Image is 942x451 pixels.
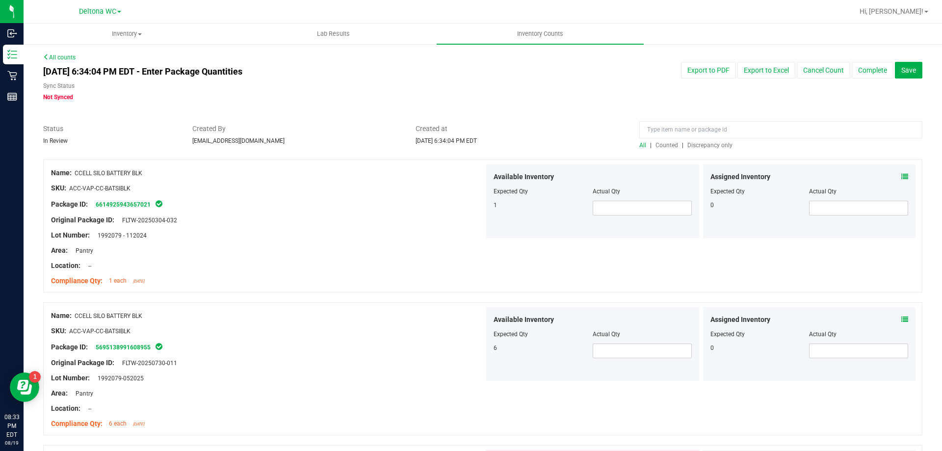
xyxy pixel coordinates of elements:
[710,201,810,210] div: 0
[96,201,151,208] a: 6614925943657021
[4,413,19,439] p: 08:33 PM EDT
[639,121,922,138] input: Type item name or package id
[710,315,770,325] span: Assigned Inventory
[192,124,401,134] span: Created By
[51,231,90,239] span: Lot Number:
[860,7,923,15] span: Hi, [PERSON_NAME]!
[83,263,91,269] span: --
[51,169,72,177] span: Name:
[29,371,41,383] iframe: Resource center unread badge
[51,277,103,285] span: Compliance Qty:
[710,344,810,352] div: 0
[75,170,142,177] span: CCELL SILO BATTERY BLK
[109,277,127,284] span: 1 each
[681,62,736,79] button: Export to PDF
[682,142,683,149] span: |
[51,262,80,269] span: Location:
[43,94,73,101] span: Not Synced
[494,172,554,182] span: Available Inventory
[710,187,810,196] div: Expected Qty
[504,29,576,38] span: Inventory Counts
[117,217,177,224] span: FLTW-20250304-032
[639,142,646,149] span: All
[109,420,127,427] span: 6 each
[51,374,90,382] span: Lot Number:
[71,390,93,397] span: Pantry
[133,422,144,426] span: [DATE]
[809,187,908,196] div: Actual Qty
[494,345,497,351] span: 6
[51,343,88,351] span: Package ID:
[51,327,66,335] span: SKU:
[79,7,116,16] span: Deltona WC
[7,50,17,59] inline-svg: Inventory
[51,359,114,367] span: Original Package ID:
[685,142,733,149] a: Discrepancy only
[155,342,163,351] span: In Sync
[117,360,177,367] span: FLTW-20250730-011
[593,331,620,338] span: Actual Qty
[51,389,68,397] span: Area:
[51,216,114,224] span: Original Package ID:
[24,29,230,38] span: Inventory
[43,137,68,144] span: In Review
[96,344,151,351] a: 5695138991608955
[69,328,131,335] span: ACC-VAP-CC-BATSIBLK
[650,142,652,149] span: |
[93,375,144,382] span: 1992079-052025
[4,439,19,447] p: 08/19
[895,62,922,79] button: Save
[494,188,528,195] span: Expected Qty
[192,137,285,144] span: [EMAIL_ADDRESS][DOMAIN_NAME]
[51,404,80,412] span: Location:
[83,405,91,412] span: --
[51,184,66,192] span: SKU:
[155,199,163,209] span: In Sync
[737,62,795,79] button: Export to Excel
[230,24,437,44] a: Lab Results
[687,142,733,149] span: Discrepancy only
[7,28,17,38] inline-svg: Inbound
[710,172,770,182] span: Assigned Inventory
[71,247,93,254] span: Pantry
[51,312,72,319] span: Name:
[133,279,144,284] span: [DATE]
[304,29,363,38] span: Lab Results
[639,142,650,149] a: All
[43,81,75,90] label: Sync Status
[901,66,916,74] span: Save
[75,313,142,319] span: CCELL SILO BATTERY BLK
[655,142,678,149] span: Counted
[416,124,625,134] span: Created at
[69,185,131,192] span: ACC-VAP-CC-BATSIBLK
[43,54,76,61] a: All counts
[437,24,643,44] a: Inventory Counts
[494,315,554,325] span: Available Inventory
[797,62,850,79] button: Cancel Count
[494,331,528,338] span: Expected Qty
[593,188,620,195] span: Actual Qty
[10,372,39,402] iframe: Resource center
[43,67,550,77] h4: [DATE] 6:34:04 PM EDT - Enter Package Quantities
[93,232,147,239] span: 1992079 - 112024
[24,24,230,44] a: Inventory
[494,202,497,209] span: 1
[852,62,893,79] button: Complete
[416,137,477,144] span: [DATE] 6:34:04 PM EDT
[43,124,178,134] span: Status
[809,330,908,339] div: Actual Qty
[7,92,17,102] inline-svg: Reports
[710,330,810,339] div: Expected Qty
[51,420,103,427] span: Compliance Qty:
[7,71,17,80] inline-svg: Retail
[51,200,88,208] span: Package ID:
[51,246,68,254] span: Area:
[653,142,682,149] a: Counted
